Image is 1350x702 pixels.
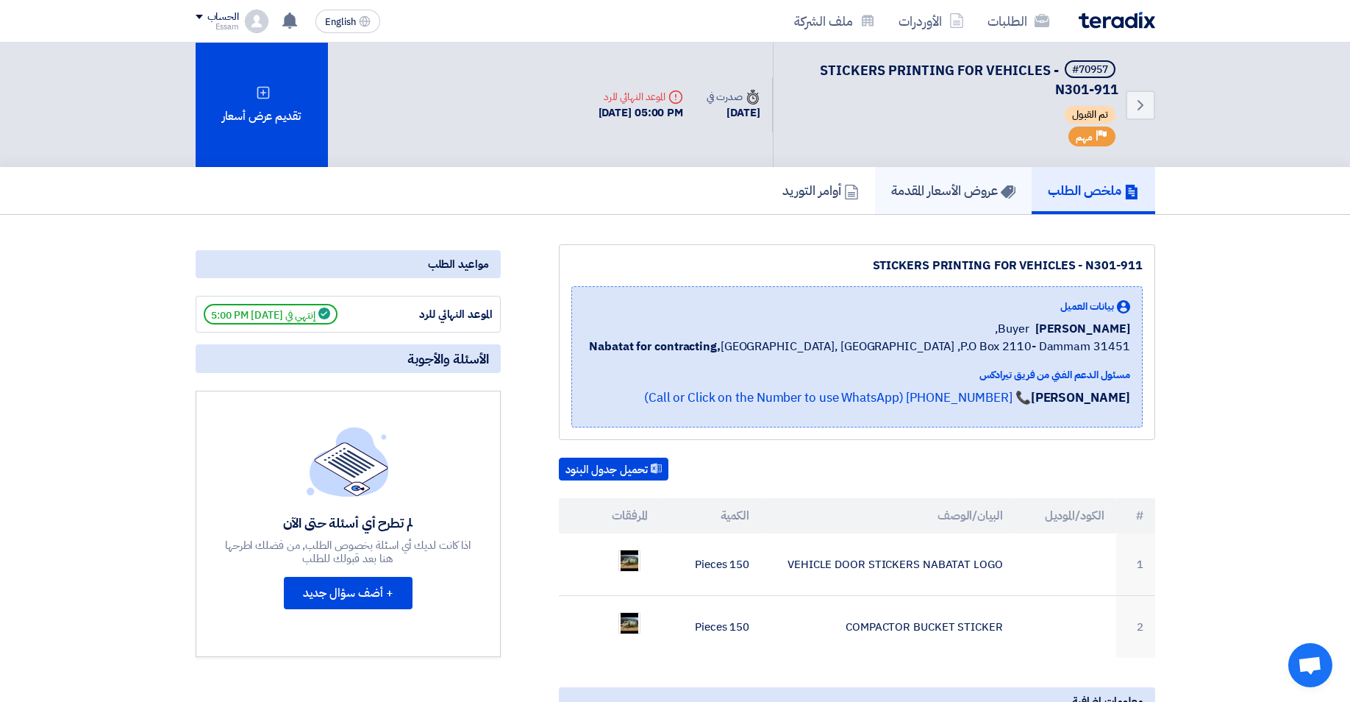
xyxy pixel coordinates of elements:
[1031,389,1130,407] strong: [PERSON_NAME]
[559,498,660,533] th: المرفقات
[995,320,1029,338] span: Buyer,
[660,533,761,596] td: 150 Pieces
[1035,320,1130,338] span: [PERSON_NAME]
[1288,643,1332,687] a: دردشة مفتوحة
[782,4,887,38] a: ملف الشركة
[782,182,859,199] h5: أوامر التوريد
[707,89,760,104] div: صدرت في
[223,514,473,531] div: لم تطرح أي أسئلة حتى الآن
[1076,130,1093,144] span: مهم
[407,350,489,367] span: الأسئلة والأجوبة
[976,4,1061,38] a: الطلبات
[1065,106,1115,124] span: تم القبول
[660,596,761,659] td: 150 Pieces
[791,60,1118,99] h5: STICKERS PRINTING FOR VEHICLES - N301-911
[196,23,239,31] div: Essam
[589,367,1129,383] div: مسئول الدعم الفني من فريق تيرادكس
[382,306,493,323] div: الموعد النهائي للرد
[761,498,1015,533] th: البيان/الوصف
[761,596,1015,659] td: COMPACTOR BUCKET STICKER
[1032,167,1155,214] a: ملخص الطلب
[325,17,356,27] span: English
[761,533,1015,596] td: VEHICLE DOOR STICKERS NABATAT LOGO
[204,304,337,325] span: إنتهي في [DATE] 5:00 PM
[196,250,501,278] div: مواعيد الطلب
[1072,65,1108,75] div: #70957
[887,4,976,38] a: الأوردرات
[1060,299,1114,314] span: بيانات العميل
[875,167,1032,214] a: عروض الأسعار المقدمة
[307,427,389,496] img: empty_state_list.svg
[1015,498,1116,533] th: الكود/الموديل
[1116,596,1155,659] td: 2
[207,11,239,24] div: الحساب
[820,60,1118,99] span: STICKERS PRINTING FOR VEHICLES - N301-911
[619,605,640,642] img: WhatsApp_Image__at__PM_1754387963129.jpeg
[1116,498,1155,533] th: #
[315,10,380,33] button: English
[223,539,473,565] div: اذا كانت لديك أي اسئلة بخصوص الطلب, من فضلك اطرحها هنا بعد قبولك للطلب
[284,577,413,609] button: + أضف سؤال جديد
[571,257,1143,274] div: STICKERS PRINTING FOR VEHICLES - N301-911
[644,389,1031,407] a: 📞 [PHONE_NUMBER] (Call or Click on the Number to use WhatsApp)
[1079,12,1155,29] img: Teradix logo
[599,89,684,104] div: الموعد النهائي للرد
[766,167,875,214] a: أوامر التوريد
[589,338,721,355] b: Nabatat for contracting,
[891,182,1015,199] h5: عروض الأسعار المقدمة
[589,338,1129,355] span: [GEOGRAPHIC_DATA], [GEOGRAPHIC_DATA] ,P.O Box 2110- Dammam 31451
[599,104,684,121] div: [DATE] 05:00 PM
[196,43,328,167] div: تقديم عرض أسعار
[707,104,760,121] div: [DATE]
[660,498,761,533] th: الكمية
[559,458,668,481] button: تحميل جدول البنود
[1116,533,1155,596] td: 1
[1048,182,1139,199] h5: ملخص الطلب
[245,10,268,33] img: profile_test.png
[619,542,640,580] img: WhatsApp_Image__at__PM_1754387958383.jpeg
